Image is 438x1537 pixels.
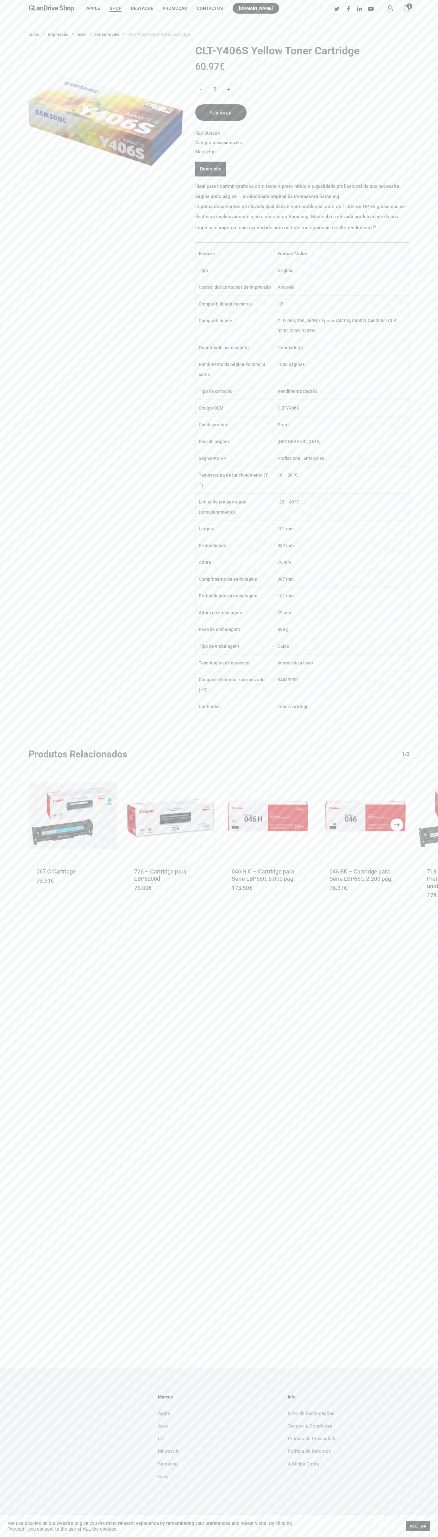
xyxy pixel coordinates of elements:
[28,772,117,860] a: 067 C Cartridge
[195,467,274,494] td: Temperatura de funcionamento (T-T)
[208,84,222,95] input: Product quantity
[233,6,279,10] a: [DOMAIN_NAME]
[274,698,410,715] td: Toner cartridge
[204,131,220,136] span: SU462A
[274,417,410,433] td: Preto
[195,104,247,121] button: Adicionar
[158,1421,280,1431] a: Asus
[274,671,410,698] td: 84439990
[195,494,274,521] td: Limite de temperaturas (armazenamento)
[195,339,274,356] td: Quantidade por conjunto
[396,748,410,761] div: 1/2
[195,130,410,137] span: REF:
[36,868,109,876] a: 067 C Cartridge
[195,312,274,339] td: Compatibilidade
[134,884,152,892] bdi: 76.00
[134,868,207,883] a: 726 – Cartridge para LBP6200d
[239,6,273,11] span: [DOMAIN_NAME]
[373,225,376,228] sup: [1]
[158,1408,280,1418] a: Apple
[219,61,225,72] span: €
[48,31,68,37] a: Impressão
[126,772,215,860] a: 726 - Cartridge para LBP6200d
[197,6,223,10] a: Contactos
[195,588,274,604] td: Profundidade da embalagem
[158,1446,280,1456] a: Microsoft
[195,450,274,467] td: Segmento HP
[274,571,410,588] td: 387 mm
[274,296,410,312] td: HP
[195,262,274,279] td: Tipo
[288,1459,410,1469] a: A Minha Conta
[322,772,410,860] a: 046 BK - Cartridge para Série LBP650, 2.200 pág.
[329,884,347,892] bdi: 76.37
[195,621,274,638] td: Peso da embalagem
[406,1521,430,1531] a: ACEITAR
[274,554,410,571] td: 79 mm
[232,868,304,883] a: 046 H C – Cartridge para Série LBP650, 5.000 pág.
[288,1446,410,1456] a: Política de Retornos
[344,884,347,892] span: €
[197,6,223,11] span: Contactos
[274,450,410,467] td: Profissional, Enterprise
[28,44,183,198] img: Placeholder
[195,604,274,621] td: Altura da embalagem
[51,877,54,884] span: €
[274,356,410,383] td: 1000 páginas
[195,698,274,715] td: Conteúdos
[274,638,410,655] td: Caixa
[223,84,235,95] input: +
[86,6,100,11] span: Apple
[329,868,402,883] a: 046 BK – Cartridge para Série LBP650, 2.200 pág.
[195,433,274,450] td: País de origem
[195,671,274,698] td: Código de Sistema Harmonizado (HS)
[195,383,274,400] td: Tipo de cartucho
[288,1434,410,1444] a: Política de Privacidade
[209,149,214,155] a: HP
[195,245,274,262] th: Feature
[274,655,410,671] td: Impressão a laser
[274,312,410,339] td: CLP-360, 365, 365W / Xpress C410W, C460W, C460FW / CLX-3300, 3305, 3305W
[288,1392,410,1402] h4: Info
[195,140,410,146] span: Categoria:
[28,748,414,761] h2: Produtos Relacionados
[322,772,410,860] img: Placeholder
[274,588,410,604] td: 181 mm
[94,31,119,37] a: Consumíveis
[86,6,100,10] a: Apple
[274,467,410,494] td: 10 – 30 °C
[195,537,274,554] td: Profundidade
[274,400,410,417] td: CLT-Y406S
[126,772,215,860] img: Placeholder
[28,5,74,12] a: GLanDrive Shop
[195,400,274,417] td: Código OEM
[288,1408,410,1418] a: Livro de Reclamações
[148,884,152,892] span: €
[216,140,242,145] a: Consumíveis
[274,383,410,400] td: Rendimento padrão
[158,1392,280,1402] h4: Marcas
[224,772,312,860] img: Placeholder
[274,279,410,296] td: Amarelo
[195,417,274,433] td: Cor do produto
[274,537,410,554] td: 387 mm
[274,604,410,621] td: 79 mm
[195,279,274,296] td: Cor(es) dos cartuchos de impressão
[224,772,312,860] a: 046 H C - Cartridge para Série LBP650, 5.000 pág.
[274,521,410,537] td: 181 mm
[195,655,274,671] td: Tecnologia de impressão
[195,296,274,312] td: Compatibilidade da marca
[158,1434,280,1444] a: LG
[158,1472,280,1482] a: Sony
[249,884,252,892] span: €
[36,877,54,884] bdi: 73.91
[274,621,410,638] td: 820 g
[131,6,153,10] a: Destaque
[163,6,187,10] a: Promoção
[274,262,410,279] td: Original
[288,1421,410,1431] a: Termos & Condições
[195,638,274,655] td: Tipo de embalagem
